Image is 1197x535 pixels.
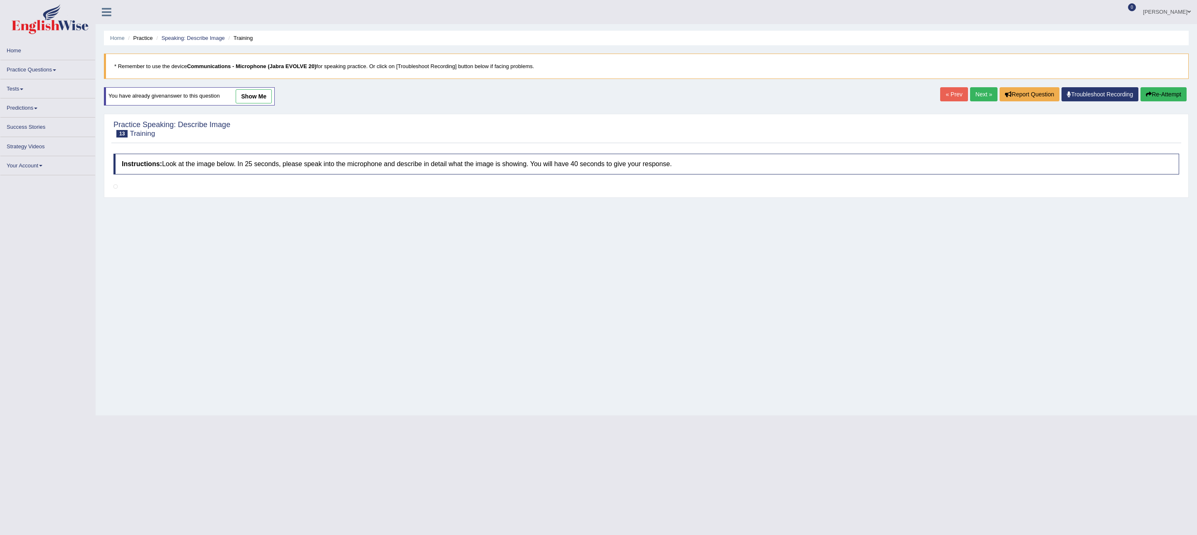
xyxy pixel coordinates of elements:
[187,63,316,69] b: Communications - Microphone (Jabra EVOLVE 20)
[1000,87,1059,101] button: Report Question
[122,160,162,167] b: Instructions:
[104,54,1189,79] blockquote: * Remember to use the device for speaking practice. Or click on [Troubleshoot Recording] button b...
[126,34,153,42] li: Practice
[0,118,95,134] a: Success Stories
[0,156,95,172] a: Your Account
[161,35,224,41] a: Speaking: Describe Image
[0,137,95,153] a: Strategy Videos
[0,60,95,76] a: Practice Questions
[113,154,1179,174] h4: Look at the image below. In 25 seconds, please speak into the microphone and describe in detail w...
[1062,87,1138,101] a: Troubleshoot Recording
[940,87,968,101] a: « Prev
[104,87,275,106] div: You have already given answer to this question
[970,87,997,101] a: Next »
[1140,87,1187,101] button: Re-Attempt
[0,98,95,115] a: Predictions
[226,34,253,42] li: Training
[113,121,230,137] h2: Practice Speaking: Describe Image
[110,35,125,41] a: Home
[130,130,155,137] small: Training
[1128,3,1136,11] span: 0
[116,130,128,137] span: 13
[236,89,272,103] a: show me
[0,41,95,57] a: Home
[0,79,95,96] a: Tests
